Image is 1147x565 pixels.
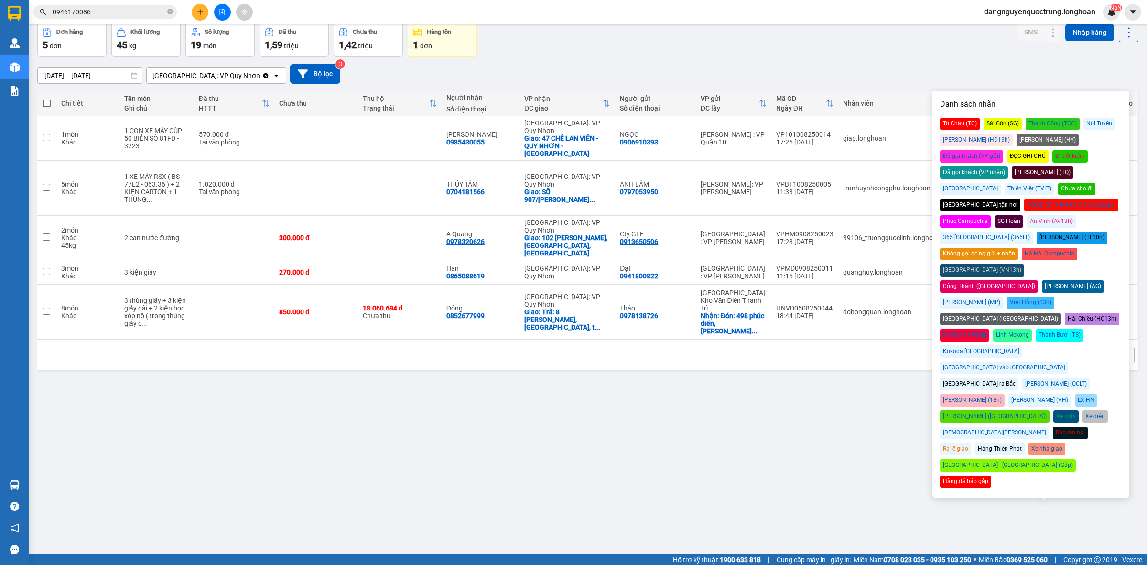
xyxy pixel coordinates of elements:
[620,188,658,196] div: 0797053950
[701,95,759,102] div: VP gửi
[776,265,833,272] div: VPMD0908250011
[524,173,610,188] div: [GEOGRAPHIC_DATA]: VP Quy Nhơn
[363,104,429,112] div: Trạng thái
[524,234,610,257] div: Giao: 102 ngô mây,tp quy nhơn, bình định
[1053,410,1079,423] div: Xe máy
[358,91,442,116] th: Toggle SortBy
[620,131,691,138] div: NGỌC
[843,308,941,316] div: dohongquan.longhoan
[446,312,485,320] div: 0852677999
[167,8,173,17] span: close-circle
[1094,556,1101,563] span: copyright
[776,104,826,112] div: Ngày ĐH
[1017,134,1079,146] div: [PERSON_NAME] (HY)
[124,95,189,102] div: Tên món
[1065,24,1114,41] button: Nhập hàng
[777,554,851,565] span: Cung cấp máy in - giấy in:
[984,118,1022,130] div: Sài Gòn (SG)
[279,100,353,107] div: Chưa thu
[974,558,976,562] span: ⚪️
[940,248,1018,260] div: Không gọi dc ng gửi + nhận
[940,183,1001,195] div: [GEOGRAPHIC_DATA]
[61,272,115,280] div: Khác
[940,297,1003,309] div: [PERSON_NAME] (MP)
[167,9,173,14] span: close-circle
[1017,23,1045,41] button: SMS
[620,312,658,320] div: 0978138726
[10,62,20,72] img: warehouse-icon
[191,39,201,51] span: 19
[446,238,485,245] div: 0978320626
[8,6,21,21] img: logo-vxr
[701,312,767,335] div: Nhận: Đón: 498 phúc diễn, Xuân phương, Hà Nội
[1125,4,1141,21] button: caret-down
[197,9,204,15] span: plus
[279,308,353,316] div: 850.000 đ
[776,238,833,245] div: 17:28 [DATE]
[10,545,19,554] span: message
[199,138,270,146] div: Tại văn phòng
[975,443,1025,455] div: Hàng Thiên Phát
[524,219,610,234] div: [GEOGRAPHIC_DATA]: VP Quy Nhơn
[446,180,515,188] div: THÚY TÂM
[236,4,253,21] button: aim
[199,188,270,196] div: Tại văn phòng
[771,91,838,116] th: Toggle SortBy
[219,9,226,15] span: file-add
[1083,118,1115,130] div: Nối Tuyến
[1007,150,1049,163] div: ĐỌC GHI CHÚ
[940,313,1061,325] div: [GEOGRAPHIC_DATA] ([GEOGRAPHIC_DATA])
[620,272,658,280] div: 0941800822
[1024,199,1118,211] div: KOGỌI DC N NHẬN, đã báo ng gửi
[940,345,1022,358] div: Kokoda [GEOGRAPHIC_DATA]
[843,134,941,142] div: giap.longhoan
[61,234,115,242] div: Khác
[1065,313,1119,325] div: Hải Chiều (HC13h)
[408,22,477,57] button: Hàng tồn1đơn
[446,94,515,101] div: Người nhận
[620,230,691,238] div: Cty GFE
[61,180,115,188] div: 5 món
[884,556,971,564] strong: 0708 023 035 - 0935 103 250
[43,39,48,51] span: 5
[519,91,615,116] th: Toggle SortBy
[279,29,296,35] div: Đã thu
[940,410,1050,423] div: [PERSON_NAME] ([GEOGRAPHIC_DATA])
[124,268,189,276] div: 3 kiện giấy
[363,304,437,312] div: 18.060.694 đ
[524,119,610,134] div: [GEOGRAPHIC_DATA]: VP Quy Nhơn
[940,394,1005,407] div: [PERSON_NAME] (18h)
[524,308,610,331] div: Giao: Trả: 8 lê đình lý, phường Quy nhon đông, tp Quy nhon
[940,118,980,130] div: Tô Châu (TC)
[940,427,1049,439] div: [DEMOGRAPHIC_DATA][PERSON_NAME]
[776,180,833,188] div: VPBT1008250005
[117,39,127,51] span: 45
[37,22,107,57] button: Đơn hàng5đơn
[993,329,1032,342] div: Linh Mekong
[446,265,515,272] div: Hân
[1058,183,1095,195] div: Chưa cho đi
[427,29,451,35] div: Hàng tồn
[940,150,1003,163] div: Đã gọi khách (VP gửi)
[776,95,826,102] div: Mã GD
[199,180,270,188] div: 1.020.000 đ
[262,72,270,79] svg: Clear value
[1075,394,1097,407] div: LX HN
[1110,4,1122,11] sup: NaN
[261,71,262,80] input: Selected Bình Định: VP Quy Nhơn.
[701,131,767,146] div: [PERSON_NAME] : VP Quận 10
[61,226,115,234] div: 2 món
[776,312,833,320] div: 18:44 [DATE]
[524,265,610,280] div: [GEOGRAPHIC_DATA]: VP Quy Nhơn
[10,523,19,532] span: notification
[335,59,345,69] sup: 3
[446,304,515,312] div: Đông
[1042,280,1104,293] div: [PERSON_NAME] (AG)
[241,9,248,15] span: aim
[620,265,691,272] div: Đạt
[776,272,833,280] div: 11:15 [DATE]
[1008,394,1071,407] div: [PERSON_NAME] (VH)
[776,131,833,138] div: VP101008250014
[940,362,1068,374] div: [GEOGRAPHIC_DATA] vào [GEOGRAPHIC_DATA]
[53,7,165,17] input: Tìm tên, số ĐT hoặc mã đơn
